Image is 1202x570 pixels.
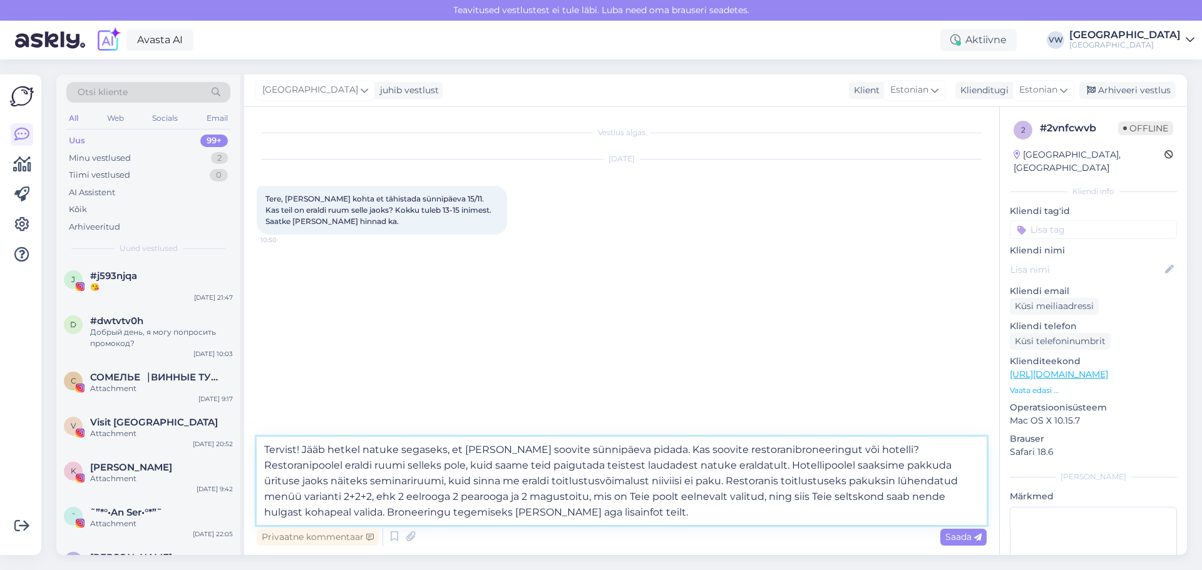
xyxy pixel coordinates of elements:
span: ˜ [71,511,76,521]
div: [DATE] 9:42 [197,484,233,494]
div: [DATE] [257,153,987,165]
p: Operatsioonisüsteem [1010,401,1177,414]
div: [GEOGRAPHIC_DATA], [GEOGRAPHIC_DATA] [1014,148,1164,175]
span: Nele Grandberg [90,552,172,563]
span: Katri Kägo [90,462,172,473]
div: [DATE] 10:03 [193,349,233,359]
div: Attachment [90,383,233,394]
span: 2 [1021,125,1025,135]
div: Arhiveeri vestlus [1079,82,1176,99]
div: juhib vestlust [375,84,439,97]
div: Klient [849,84,880,97]
span: Saada [945,531,982,542]
div: Attachment [90,428,233,439]
p: Safari 18.6 [1010,445,1177,459]
div: [DATE] 9:17 [198,394,233,404]
div: AI Assistent [69,186,115,199]
div: 99+ [200,135,228,147]
div: Küsi meiliaadressi [1010,298,1099,315]
img: explore-ai [95,27,121,53]
a: Avasta AI [126,29,193,51]
p: Kliendi telefon [1010,320,1177,333]
span: Uued vestlused [120,243,178,254]
div: Arhiveeritud [69,221,120,233]
span: Estonian [890,83,928,97]
span: Tere, [PERSON_NAME] kohta et tähistada sünnipäeva 15/11. Kas teil on eraldi ruum selle jaoks? Kok... [265,194,493,226]
p: Kliendi tag'id [1010,205,1177,218]
div: 😘 [90,282,233,293]
div: Uus [69,135,85,147]
div: # 2vnfcwvb [1040,121,1118,136]
span: 10:50 [260,235,307,245]
span: Visit Pärnu [90,417,218,428]
div: Attachment [90,473,233,484]
p: Märkmed [1010,490,1177,503]
div: Socials [150,110,180,126]
span: V [71,421,76,430]
textarea: Tervist! Jääb hetkel natuke segaseks, et [PERSON_NAME] soovite sünnipäeva pidada. Kas soovite res... [257,437,987,525]
div: Vestlus algas [257,127,987,138]
div: [DATE] 22:05 [193,529,233,539]
div: Privaatne kommentaar [257,529,379,546]
div: Email [204,110,230,126]
div: [GEOGRAPHIC_DATA] [1069,40,1181,50]
p: Mac OS X 10.15.7 [1010,414,1177,427]
div: Добрый день, я могу попросить промокод? [90,327,233,349]
input: Lisa tag [1010,220,1177,239]
div: Tiimi vestlused [69,169,130,181]
div: [PERSON_NAME] [1010,471,1177,482]
div: [GEOGRAPHIC_DATA] [1069,30,1181,40]
div: [DATE] 21:47 [194,293,233,302]
div: Küsi telefoninumbrit [1010,333,1111,350]
div: Web [105,110,126,126]
div: Kõik [69,203,87,216]
div: 2 [211,152,228,165]
span: j [71,275,75,284]
p: Kliendi email [1010,285,1177,298]
span: #dwtvtv0h [90,315,143,327]
div: All [66,110,81,126]
span: #j593njqa [90,270,137,282]
p: Klienditeekond [1010,355,1177,368]
p: Kliendi nimi [1010,244,1177,257]
span: СОМЕЛЬЕ⎹ ВИННЫЕ ТУРЫ | ДЕГУСТАЦИИ В ТАЛЛИННЕ [90,372,220,383]
span: d [70,320,76,329]
p: Vaata edasi ... [1010,385,1177,396]
div: 0 [210,169,228,181]
span: K [71,466,76,476]
span: [GEOGRAPHIC_DATA] [262,83,358,97]
div: Minu vestlused [69,152,131,165]
span: ˜”*°•An Ser•°*”˜ [90,507,162,518]
div: Aktiivne [940,29,1017,51]
span: Estonian [1019,83,1057,97]
div: VW [1047,31,1064,49]
div: Attachment [90,518,233,529]
img: Askly Logo [10,84,34,108]
div: Klienditugi [955,84,1009,97]
p: Brauser [1010,432,1177,445]
div: [DATE] 20:52 [193,439,233,449]
a: [URL][DOMAIN_NAME] [1010,369,1108,380]
span: Otsi kliente [78,86,128,99]
span: С [71,376,76,385]
a: [GEOGRAPHIC_DATA][GEOGRAPHIC_DATA] [1069,30,1194,50]
div: Kliendi info [1010,186,1177,197]
input: Lisa nimi [1010,263,1163,277]
span: Offline [1118,121,1173,135]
